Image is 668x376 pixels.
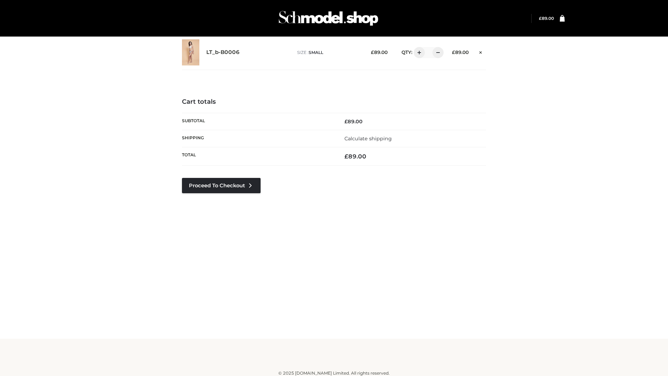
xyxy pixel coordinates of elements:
bdi: 89.00 [452,49,469,55]
bdi: 89.00 [371,49,388,55]
span: £ [344,118,348,125]
bdi: 89.00 [539,16,554,21]
span: £ [371,49,374,55]
th: Subtotal [182,113,334,130]
p: size : [297,49,360,56]
div: QTY: [395,47,441,58]
bdi: 89.00 [344,153,366,160]
a: Calculate shipping [344,135,392,142]
span: £ [539,16,542,21]
a: LT_b-B0006 [206,49,240,56]
a: Proceed to Checkout [182,178,261,193]
th: Shipping [182,130,334,147]
h4: Cart totals [182,98,486,106]
span: £ [344,153,348,160]
span: SMALL [309,50,323,55]
th: Total [182,147,334,166]
img: LT_b-B0006 - SMALL [182,39,199,65]
a: Remove this item [476,47,486,56]
bdi: 89.00 [344,118,363,125]
span: £ [452,49,455,55]
a: £89.00 [539,16,554,21]
img: Schmodel Admin 964 [276,5,381,32]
